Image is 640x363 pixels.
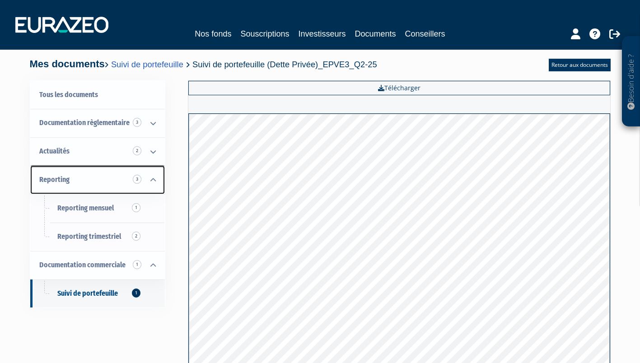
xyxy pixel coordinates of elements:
[132,289,140,298] span: 1
[39,261,126,269] span: Documentation commerciale
[39,147,70,155] span: Actualités
[549,59,611,71] a: Retour aux documents
[133,260,141,269] span: 1
[30,81,165,109] a: Tous les documents
[30,137,165,166] a: Actualités 2
[111,60,183,69] a: Suivi de portefeuille
[30,59,377,70] h4: Mes documents
[30,279,165,308] a: Suivi de portefeuille1
[30,251,165,279] a: Documentation commerciale 1
[240,28,289,40] a: Souscriptions
[133,118,141,127] span: 3
[15,17,108,33] img: 1732889491-logotype_eurazeo_blanc_rvb.png
[298,28,346,40] a: Investisseurs
[132,203,140,212] span: 1
[57,232,121,241] span: Reporting trimestriel
[30,109,165,137] a: Documentation règlementaire 3
[133,146,141,155] span: 2
[30,223,165,251] a: Reporting trimestriel2
[30,166,165,194] a: Reporting 3
[133,175,141,184] span: 3
[355,28,396,40] a: Documents
[188,81,610,95] a: Télécharger
[57,289,118,298] span: Suivi de portefeuille
[626,41,636,122] p: Besoin d'aide ?
[57,204,114,212] span: Reporting mensuel
[39,175,70,184] span: Reporting
[39,118,130,127] span: Documentation règlementaire
[30,194,165,223] a: Reporting mensuel1
[405,28,445,40] a: Conseillers
[132,232,140,241] span: 2
[192,60,377,69] span: Suivi de portefeuille (Dette Privée)_EPVE3_Q2-25
[195,28,231,40] a: Nos fonds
